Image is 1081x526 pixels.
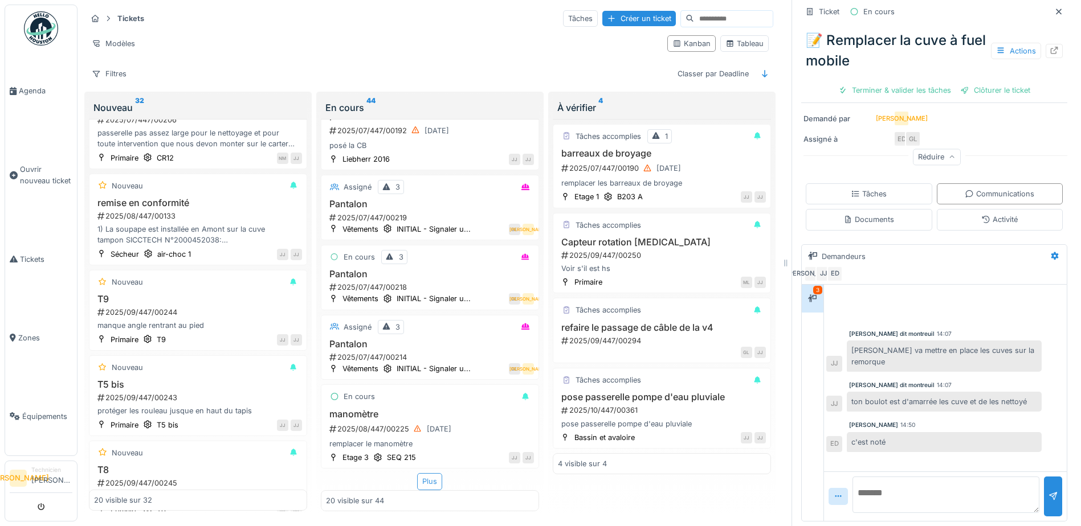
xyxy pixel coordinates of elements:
div: 3 [395,322,400,332]
a: Agenda [5,52,77,130]
div: Nouveau [112,277,143,287]
div: En cours [863,6,895,17]
strong: Tickets [113,13,149,24]
div: Tâches accomplies [576,220,641,231]
div: Réduire [913,149,961,165]
div: JJ [291,334,302,346]
div: Modèles [87,35,140,52]
div: JJ [291,420,302,431]
div: [PERSON_NAME] [523,363,534,375]
span: Ouvrir nouveau ticket [20,164,72,186]
div: En cours [325,101,535,114]
div: JJ [277,334,288,346]
div: [DATE] [425,125,449,136]
div: JJ [291,153,302,164]
div: JJ [509,154,520,165]
div: ML [741,277,752,288]
div: Tâches [851,188,887,199]
div: Vêtements [342,363,378,374]
div: Filtres [87,65,132,82]
div: passerelle pas assez large pour le nettoyage et pour toute intervention que nous devon monter sur... [94,128,302,149]
sup: 4 [598,101,603,114]
div: manque angle rentrant au pied [94,320,302,331]
div: 2025/07/447/00218 [328,282,534,293]
h3: T5 bis [94,379,302,390]
div: 2025/09/447/00243 [96,392,302,403]
div: posé la CB [326,140,534,151]
div: Tâches accomplies [576,131,641,142]
div: Demandé par [803,113,889,124]
a: Zones [5,298,77,377]
div: Liebherr 2016 [342,154,390,165]
sup: 44 [366,101,376,114]
div: JJ [754,191,766,203]
div: Primaire [111,420,138,430]
div: Clôturer le ticket [956,83,1035,98]
div: Etage 1 [574,191,599,202]
div: INITIAL - Signaler u... [397,293,471,304]
div: JJ [754,277,766,288]
div: T9 [157,334,166,345]
h3: Pantalon [326,199,534,209]
span: Tickets [20,254,72,265]
div: 20 visible sur 44 [326,495,384,506]
div: 1) La soupape est installée en Amont sur la cuve tampon SICCTECH N°2000452038: Soupape NGI N°0193... [94,224,302,245]
div: JJ [523,452,534,463]
div: Technicien [31,466,72,474]
div: Assigné à [803,134,889,145]
div: CR12 [157,153,174,163]
div: À vérifier [557,101,766,114]
h3: remise en conformité [94,198,302,208]
div: Tableau [725,38,764,49]
div: 20 visible sur 32 [94,495,152,506]
div: Nouveau [112,180,143,191]
div: Primaire [111,334,138,345]
div: JJ [291,249,302,260]
div: 2025/10/447/00361 [560,405,766,416]
a: Ouvrir nouveau ticket [5,130,77,220]
li: [PERSON_NAME] [31,466,72,490]
div: GL [509,363,520,375]
h3: pose passerelle pompe d'eau pluviale [558,392,766,402]
div: 2025/08/447/00225 [328,422,534,436]
div: T5 bis [157,420,178,430]
img: Badge_color-CXgf-gQk.svg [24,11,58,46]
div: 3 [395,182,400,192]
div: 2025/08/447/00133 [96,211,302,221]
h3: refaire le passage de câble de la v4 [558,322,766,333]
div: remplacer le manomètre [326,438,534,449]
div: pose passerelle pompe d'eau pluviale [558,418,766,429]
div: 2025/07/447/00192 [328,124,534,138]
div: Vêtements [342,224,378,235]
div: 2025/07/447/00206 [96,114,302,125]
div: 1 [665,131,668,142]
div: Tâches [563,10,598,27]
div: JJ [754,432,766,443]
div: [PERSON_NAME] dit montreuil [849,381,935,389]
div: GL [509,224,520,235]
div: Terminer & valider les tâches [834,83,956,98]
div: INITIAL - Signaler u... [397,224,471,235]
div: Sécheur [111,249,139,260]
div: JJ [277,420,288,431]
div: 📝 Remplacer la cuve à fuel mobile [801,26,1067,76]
span: Agenda [19,85,72,96]
div: INITIAL - Signaler u... [397,363,471,374]
div: Bassin et avaloire [574,432,635,443]
div: air-choc 1 [157,249,191,260]
div: ED [827,266,843,282]
div: SEQ 215 [387,452,416,463]
div: Créer un ticket [602,11,676,26]
div: Voir s'il est hs [558,263,766,274]
div: [PERSON_NAME] dit montreuil [849,330,935,338]
div: Assigné [344,322,372,332]
div: 3 [399,252,403,262]
a: Tickets [5,220,77,298]
div: JJ [741,432,752,443]
div: [PERSON_NAME] [894,110,909,126]
div: Communications [965,188,1034,199]
div: Vêtements [342,293,378,304]
div: Classer par Deadline [672,65,754,82]
div: JJ [754,347,766,358]
a: Équipements [5,377,77,455]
